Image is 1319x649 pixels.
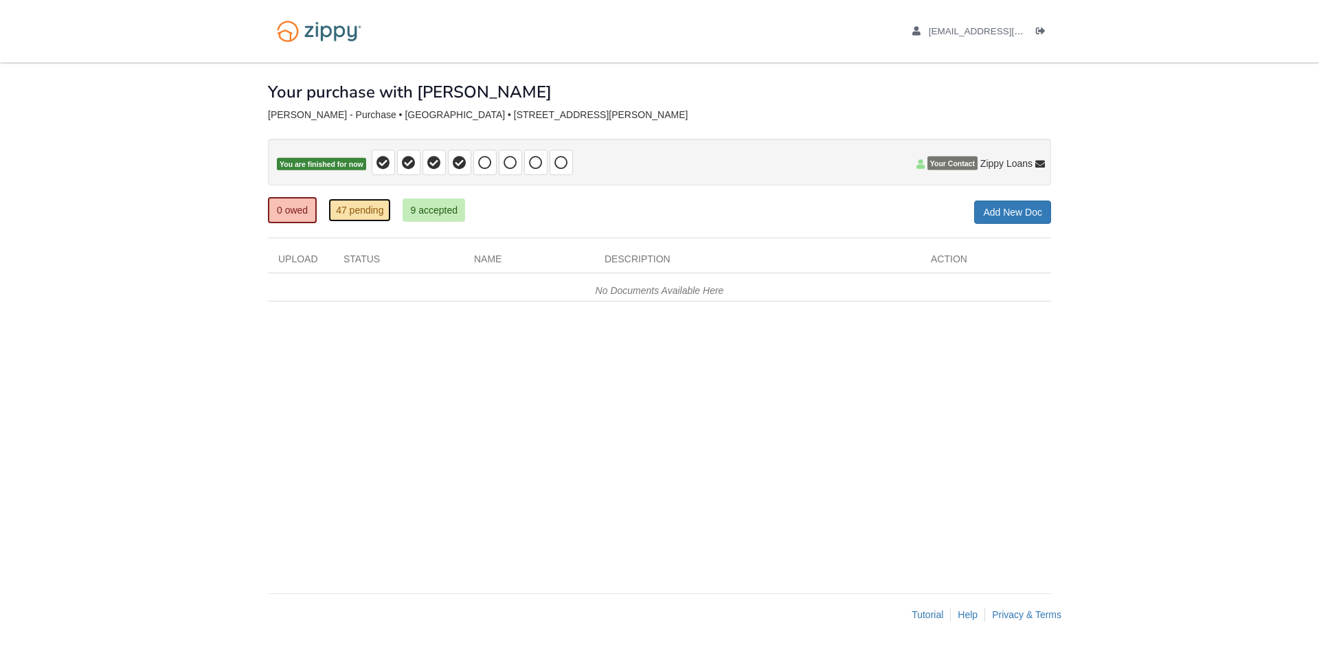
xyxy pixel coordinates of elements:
a: 9 accepted [403,198,465,222]
a: edit profile [912,26,1086,40]
a: Help [958,609,978,620]
img: Logo [268,14,370,49]
em: No Documents Available Here [596,285,724,296]
div: Name [464,252,594,273]
div: Action [921,252,1051,273]
a: 0 owed [268,197,317,223]
div: [PERSON_NAME] - Purchase • [GEOGRAPHIC_DATA] • [STREET_ADDRESS][PERSON_NAME] [268,109,1051,121]
h1: Your purchase with [PERSON_NAME] [268,83,552,101]
span: You are finished for now [277,158,366,171]
div: Description [594,252,921,273]
a: Add New Doc [974,201,1051,224]
a: Log out [1036,26,1051,40]
span: Your Contact [927,157,978,170]
div: Status [333,252,464,273]
span: samanthaamburgey22@gmail.com [929,26,1086,36]
a: Privacy & Terms [992,609,1061,620]
a: Tutorial [912,609,943,620]
div: Upload [268,252,333,273]
a: 47 pending [328,198,391,222]
span: Zippy Loans [980,157,1033,170]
